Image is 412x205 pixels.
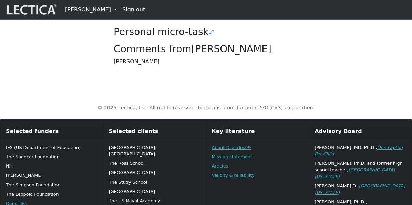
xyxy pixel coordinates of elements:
[6,182,97,188] p: The Simpson Foundation
[103,125,206,139] div: Selected clients
[6,153,97,160] p: The Spencer Foundation
[0,125,103,139] div: Selected funders
[6,172,97,179] p: [PERSON_NAME]
[192,43,271,55] span: [PERSON_NAME]
[315,145,403,157] a: One Laptop Per Child
[109,169,200,176] p: [GEOGRAPHIC_DATA]
[109,197,200,204] p: The US Naval Academy
[315,183,406,196] p: [PERSON_NAME].D.,
[212,163,228,169] a: Articles
[109,179,200,185] p: The Study School
[315,183,405,195] a: [GEOGRAPHIC_DATA][US_STATE]
[206,125,309,139] div: Key literature
[5,3,57,16] img: lecticalive
[315,144,406,157] p: [PERSON_NAME], MD, Ph.D.,
[309,125,412,139] div: Advisory Board
[109,144,200,157] p: [GEOGRAPHIC_DATA], [GEOGRAPHIC_DATA]
[45,104,367,112] p: © 2025 Lectica, Inc. All rights reserved. Lectica is a not for profit 501(c)(3) corporation.
[114,26,298,38] h3: Personal micro-task
[114,43,298,55] h3: Comments from
[120,3,148,17] a: Sign out
[6,191,97,197] p: The Leopold Foundation
[212,154,252,159] a: Mission statement
[6,144,97,151] p: IES (US Department of Education)
[114,57,298,66] p: [PERSON_NAME]
[315,160,406,180] p: [PERSON_NAME], Ph.D. and former high school teacher,
[109,188,200,195] p: [GEOGRAPHIC_DATA]
[6,163,97,169] p: NIH
[212,145,251,150] a: About DiscoTest®
[109,160,200,166] p: The Ross School
[212,173,255,178] a: Validity & reliability
[315,167,395,179] a: [GEOGRAPHIC_DATA][US_STATE]
[62,3,120,17] a: [PERSON_NAME]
